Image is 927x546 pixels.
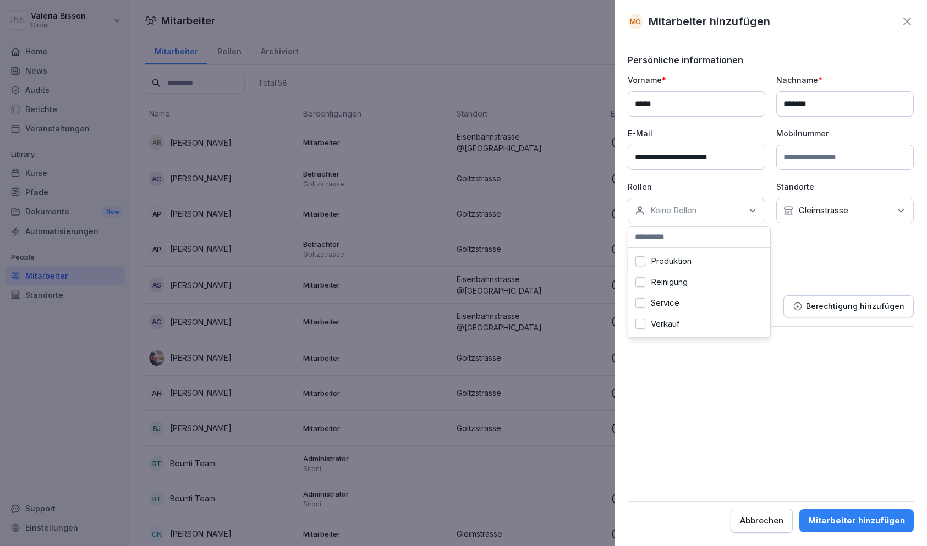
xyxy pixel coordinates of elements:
p: Persönliche informationen [628,54,914,65]
p: Standorte [776,181,914,192]
p: Mitarbeiter hinzufügen [649,13,770,30]
p: Berechtigung hinzufügen [806,302,904,311]
label: Verkauf [651,319,680,329]
p: Nachname [776,74,914,86]
button: Abbrechen [731,509,793,533]
label: Service [651,298,679,308]
p: Vorname [628,74,765,86]
p: Rollen [628,181,765,192]
p: Keine Rollen [650,205,696,216]
label: Produktion [651,256,692,266]
p: Mobilnummer [776,128,914,139]
button: Berechtigung hinzufügen [783,295,914,317]
label: Reinigung [651,277,688,287]
div: Mitarbeiter hinzufügen [808,515,905,527]
p: E-Mail [628,128,765,139]
div: MO [628,14,643,29]
button: Mitarbeiter hinzufügen [799,509,914,532]
p: Gleimstrasse [799,205,848,216]
div: Abbrechen [740,515,783,527]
